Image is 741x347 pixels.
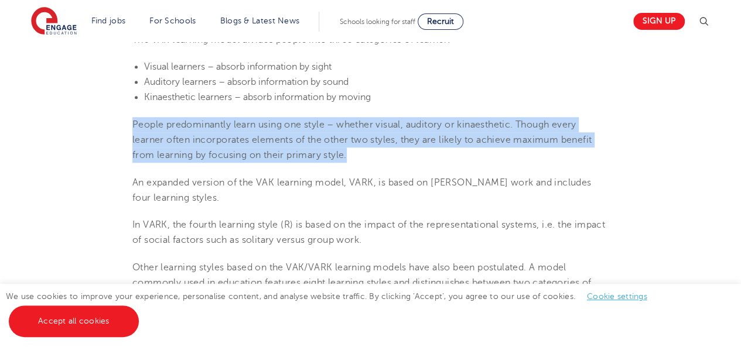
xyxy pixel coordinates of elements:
[144,77,349,87] span: Auditory learners – absorb information by sound
[144,61,332,72] span: Visual learners – absorb information by sight
[220,16,300,25] a: Blogs & Latest News
[132,177,591,203] span: An expanded version of the VAK learning model, VARK, is based on [PERSON_NAME] work and includes ...
[132,262,596,319] span: Other learning styles based on the VAK/VARK learning models have also been postulated. A model co...
[31,7,77,36] img: Engage Education
[9,305,139,337] a: Accept all cookies
[149,16,196,25] a: For Schools
[587,292,647,301] a: Cookie settings
[340,18,415,26] span: Schools looking for staff
[132,119,592,161] span: People predominantly learn using one style – whether visual, auditory or kinaesthetic. Though eve...
[91,16,126,25] a: Find jobs
[144,92,371,102] span: Kinaesthetic learners – absorb information by moving
[427,17,454,26] span: Recruit
[418,13,463,30] a: Recruit
[132,219,605,245] span: In VARK, the fourth learning style (R) is based on the impact of the representational systems, i....
[633,13,685,30] a: Sign up
[132,35,450,45] span: The VAK learning model divides people into three categories of learner:
[6,292,659,325] span: We use cookies to improve your experience, personalise content, and analyse website traffic. By c...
